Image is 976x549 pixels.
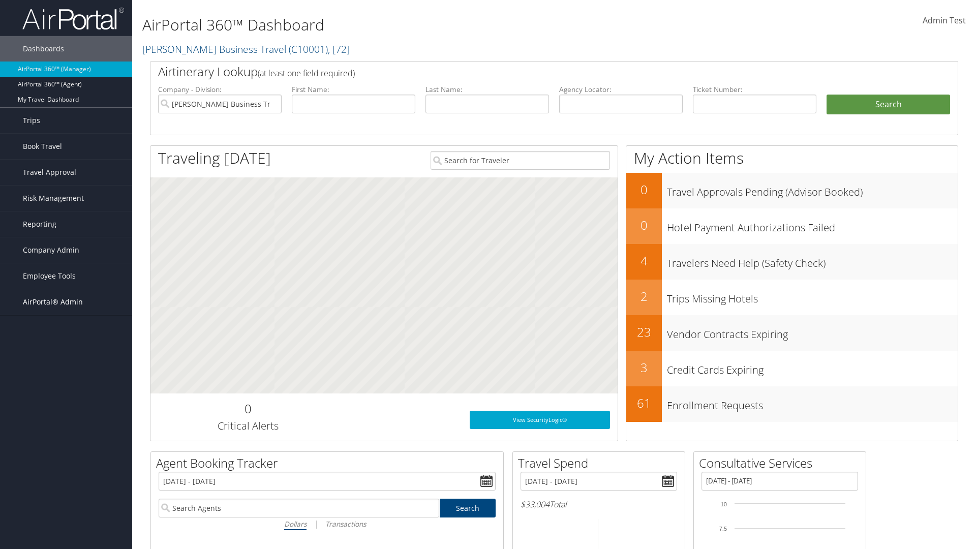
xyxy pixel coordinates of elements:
a: View SecurityLogic® [470,411,610,429]
a: 4Travelers Need Help (Safety Check) [626,244,958,280]
div: | [159,517,496,530]
h6: Total [521,499,677,510]
h2: Airtinerary Lookup [158,63,883,80]
h3: Travelers Need Help (Safety Check) [667,251,958,270]
span: Risk Management [23,186,84,211]
h2: 3 [626,359,662,376]
h3: Trips Missing Hotels [667,287,958,306]
i: Dollars [284,519,307,529]
h3: Critical Alerts [158,419,338,433]
span: Trips [23,108,40,133]
span: , [ 72 ] [328,42,350,56]
a: 61Enrollment Requests [626,386,958,422]
span: ( C10001 ) [289,42,328,56]
label: Company - Division: [158,84,282,95]
span: Admin Test [923,15,966,26]
a: Admin Test [923,5,966,37]
span: Company Admin [23,237,79,263]
label: Ticket Number: [693,84,816,95]
span: AirPortal® Admin [23,289,83,315]
h2: 0 [158,400,338,417]
h2: 2 [626,288,662,305]
button: Search [827,95,950,115]
h1: AirPortal 360™ Dashboard [142,14,691,36]
a: [PERSON_NAME] Business Travel [142,42,350,56]
h3: Credit Cards Expiring [667,358,958,377]
h3: Enrollment Requests [667,393,958,413]
h2: Agent Booking Tracker [156,454,503,472]
h3: Vendor Contracts Expiring [667,322,958,342]
a: 3Credit Cards Expiring [626,351,958,386]
h2: 0 [626,217,662,234]
h2: Consultative Services [699,454,866,472]
input: Search Agents [159,499,439,517]
span: Dashboards [23,36,64,62]
h2: 23 [626,323,662,341]
tspan: 7.5 [719,526,727,532]
span: Book Travel [23,134,62,159]
h1: My Action Items [626,147,958,169]
span: Reporting [23,211,56,237]
label: Last Name: [425,84,549,95]
h1: Traveling [DATE] [158,147,271,169]
a: 0Hotel Payment Authorizations Failed [626,208,958,244]
h2: 4 [626,252,662,269]
input: Search for Traveler [431,151,610,170]
a: 0Travel Approvals Pending (Advisor Booked) [626,173,958,208]
a: 2Trips Missing Hotels [626,280,958,315]
tspan: 10 [721,501,727,507]
label: Agency Locator: [559,84,683,95]
i: Transactions [325,519,366,529]
h2: 0 [626,181,662,198]
h3: Travel Approvals Pending (Advisor Booked) [667,180,958,199]
span: (at least one field required) [258,68,355,79]
span: Travel Approval [23,160,76,185]
span: Employee Tools [23,263,76,289]
h2: Travel Spend [518,454,685,472]
h3: Hotel Payment Authorizations Failed [667,216,958,235]
img: airportal-logo.png [22,7,124,30]
h2: 61 [626,394,662,412]
a: Search [440,499,496,517]
span: $33,004 [521,499,550,510]
a: 23Vendor Contracts Expiring [626,315,958,351]
label: First Name: [292,84,415,95]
